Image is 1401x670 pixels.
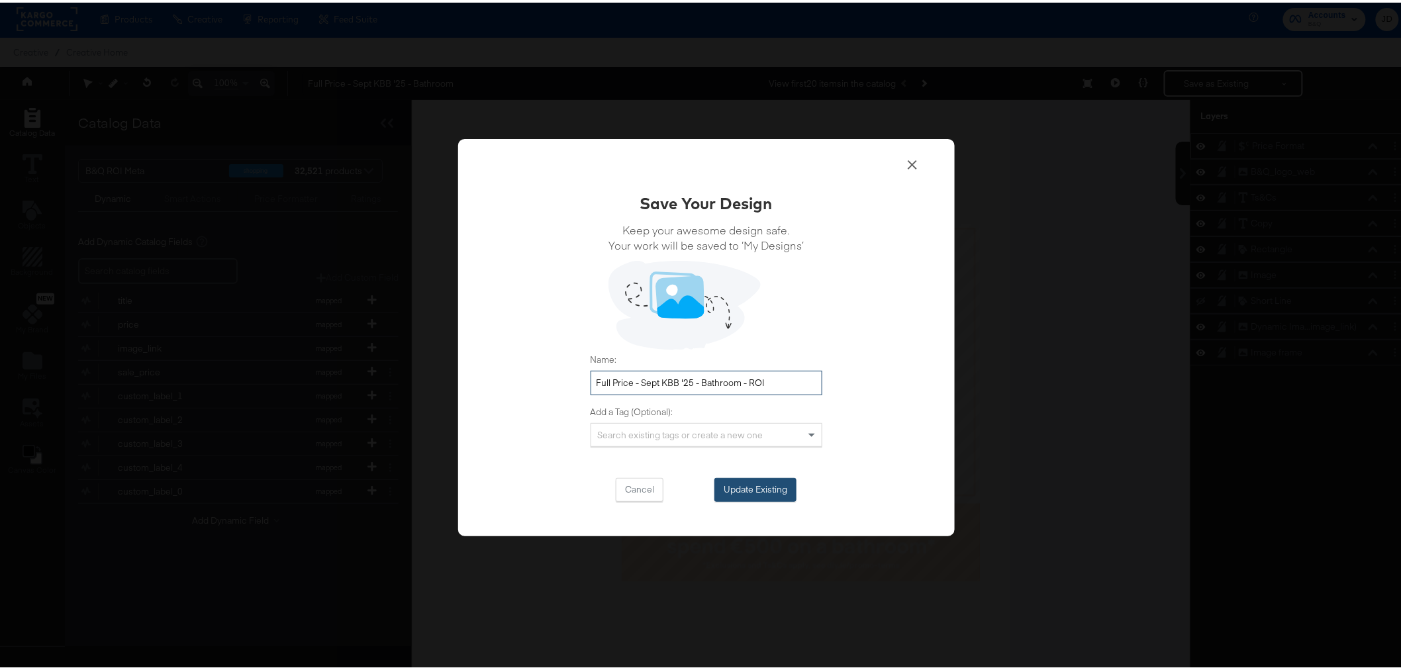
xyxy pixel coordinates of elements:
div: Save Your Design [640,189,773,212]
label: Add a Tag (Optional): [591,403,822,416]
span: Keep your awesome design safe. [608,220,804,235]
button: Update Existing [714,475,797,499]
button: Cancel [616,475,663,499]
div: Search existing tags or create a new one [591,421,822,444]
span: Your work will be saved to ‘My Designs’ [608,235,804,250]
label: Name: [591,351,822,363]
